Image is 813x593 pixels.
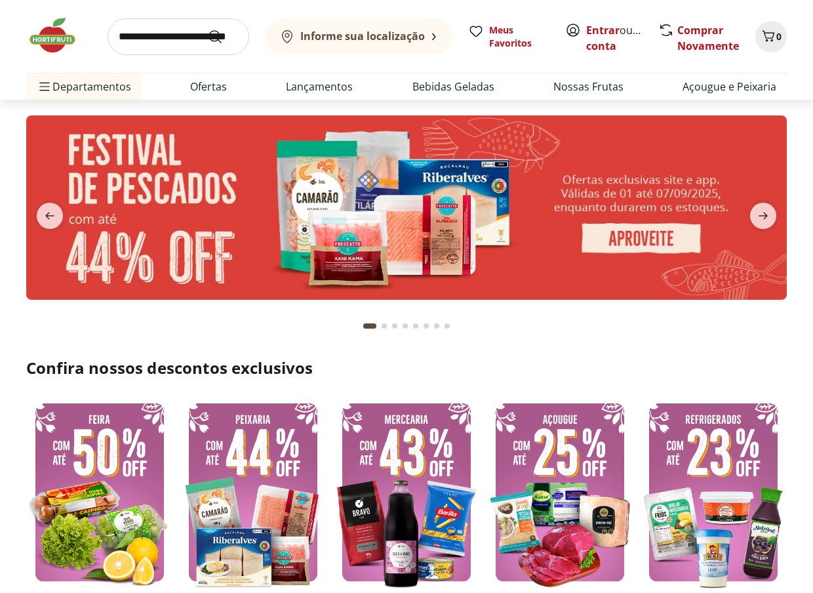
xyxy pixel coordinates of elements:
button: Go to page 8 from fs-carousel [442,310,452,342]
img: feira [26,394,173,590]
h2: Confira nossos descontos exclusivos [26,358,787,378]
button: Go to page 4 from fs-carousel [400,310,410,342]
span: Meus Favoritos [489,24,549,50]
button: Informe sua localização [265,18,452,55]
img: mercearia [333,394,480,590]
a: Lançamentos [286,79,353,94]
button: Submit Search [207,29,239,45]
a: Comprar Novamente [677,23,739,53]
a: Meus Favoritos [468,24,549,50]
button: Menu [37,71,52,102]
span: ou [586,22,644,54]
b: Informe sua localização [300,29,425,43]
button: Go to page 5 from fs-carousel [410,310,421,342]
a: Nossas Frutas [553,79,624,94]
button: next [740,203,787,229]
span: 0 [776,30,782,43]
button: Current page from fs-carousel [361,310,379,342]
button: Go to page 3 from fs-carousel [389,310,400,342]
a: Açougue e Peixaria [683,79,776,94]
a: Entrar [586,23,620,37]
a: Bebidas Geladas [412,79,494,94]
img: pescados [180,394,327,590]
img: Hortifruti [26,16,92,55]
button: Go to page 2 from fs-carousel [379,310,389,342]
button: Go to page 6 from fs-carousel [421,310,431,342]
button: Carrinho [755,21,787,52]
img: pescados [26,115,787,300]
button: Go to page 7 from fs-carousel [431,310,442,342]
a: Criar conta [586,23,658,53]
img: resfriados [640,394,787,590]
span: Departamentos [37,71,131,102]
button: previous [26,203,73,229]
a: Ofertas [190,79,227,94]
input: search [108,18,249,55]
img: açougue [486,394,633,590]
